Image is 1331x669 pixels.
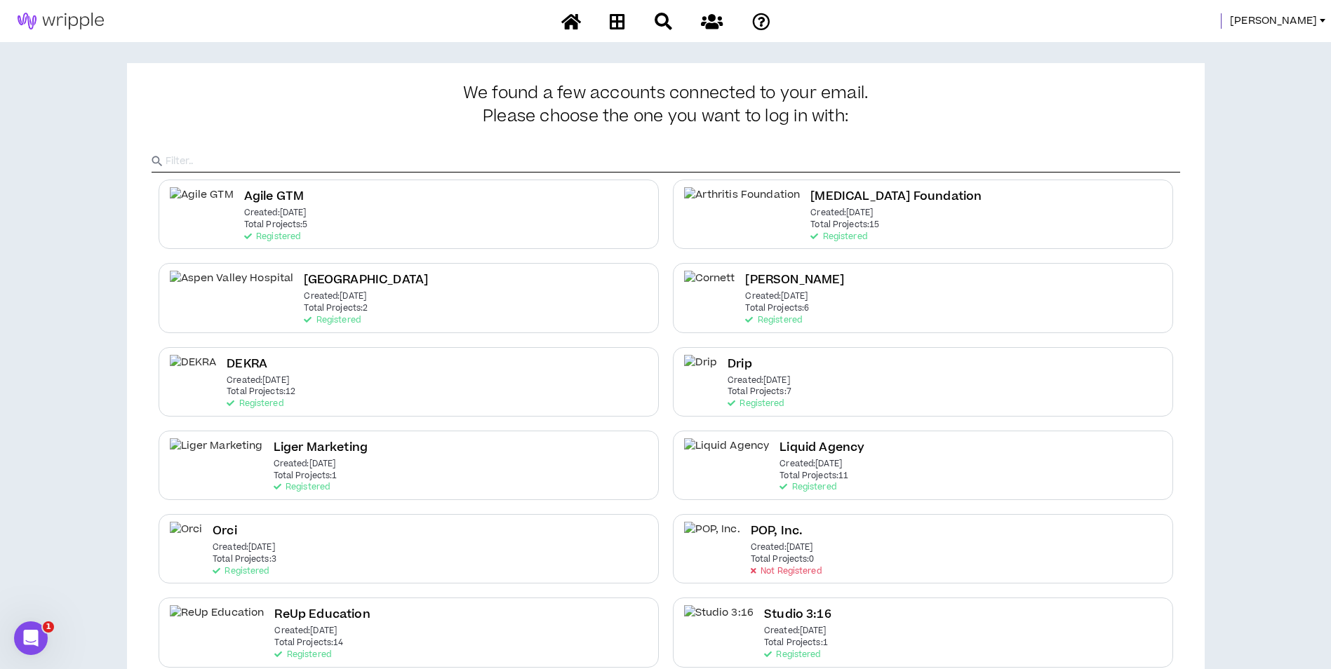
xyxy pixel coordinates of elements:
[810,220,879,230] p: Total Projects: 15
[304,292,366,302] p: Created: [DATE]
[244,187,304,206] h2: Agile GTM
[684,187,801,219] img: Arthritis Foundation
[213,567,269,576] p: Registered
[1230,13,1317,29] span: [PERSON_NAME]
[780,471,848,481] p: Total Projects: 11
[170,355,217,386] img: DEKRA
[764,626,827,636] p: Created: [DATE]
[728,376,790,386] p: Created: [DATE]
[751,567,822,576] p: Not Registered
[751,543,813,553] p: Created: [DATE]
[745,316,801,325] p: Registered
[170,438,263,470] img: Liger Marketing
[244,220,308,230] p: Total Projects: 5
[244,208,307,218] p: Created: [DATE]
[304,316,360,325] p: Registered
[213,522,237,541] h2: Orci
[728,387,791,397] p: Total Projects: 7
[780,482,836,492] p: Registered
[170,605,265,637] img: ReUp Education
[213,555,276,565] p: Total Projects: 3
[274,482,330,492] p: Registered
[170,271,294,302] img: Aspen Valley Hospital
[274,650,330,660] p: Registered
[304,304,368,313] p: Total Projects: 2
[227,399,283,409] p: Registered
[745,271,844,290] h2: [PERSON_NAME]
[728,355,752,374] h2: Drip
[483,107,848,127] span: Please choose the one you want to log in with:
[810,232,867,242] p: Registered
[14,621,48,655] iframe: Intercom live chat
[684,605,754,637] img: Studio 3:16
[274,626,337,636] p: Created: [DATE]
[810,187,982,206] h2: [MEDICAL_DATA] Foundation
[684,438,770,470] img: Liquid Agency
[166,151,1180,172] input: Filter..
[244,232,300,242] p: Registered
[170,522,203,553] img: Orci
[764,650,820,660] p: Registered
[728,399,784,409] p: Registered
[227,355,267,374] h2: DEKRA
[213,543,275,553] p: Created: [DATE]
[274,638,343,648] p: Total Projects: 14
[227,376,289,386] p: Created: [DATE]
[274,471,337,481] p: Total Projects: 1
[684,271,735,302] img: Cornett
[764,605,831,624] h2: Studio 3:16
[227,387,295,397] p: Total Projects: 12
[684,355,718,386] img: Drip
[170,187,234,219] img: Agile GTM
[780,459,842,469] p: Created: [DATE]
[43,621,54,633] span: 1
[274,605,370,624] h2: ReUp Education
[152,84,1180,126] h3: We found a few accounts connected to your email.
[780,438,864,457] h2: Liquid Agency
[684,522,740,553] img: POP, Inc.
[810,208,873,218] p: Created: [DATE]
[745,292,808,302] p: Created: [DATE]
[304,271,428,290] h2: [GEOGRAPHIC_DATA]
[745,304,809,313] p: Total Projects: 6
[764,638,828,648] p: Total Projects: 1
[274,459,336,469] p: Created: [DATE]
[751,555,815,565] p: Total Projects: 0
[751,522,803,541] h2: POP, Inc.
[274,438,368,457] h2: Liger Marketing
